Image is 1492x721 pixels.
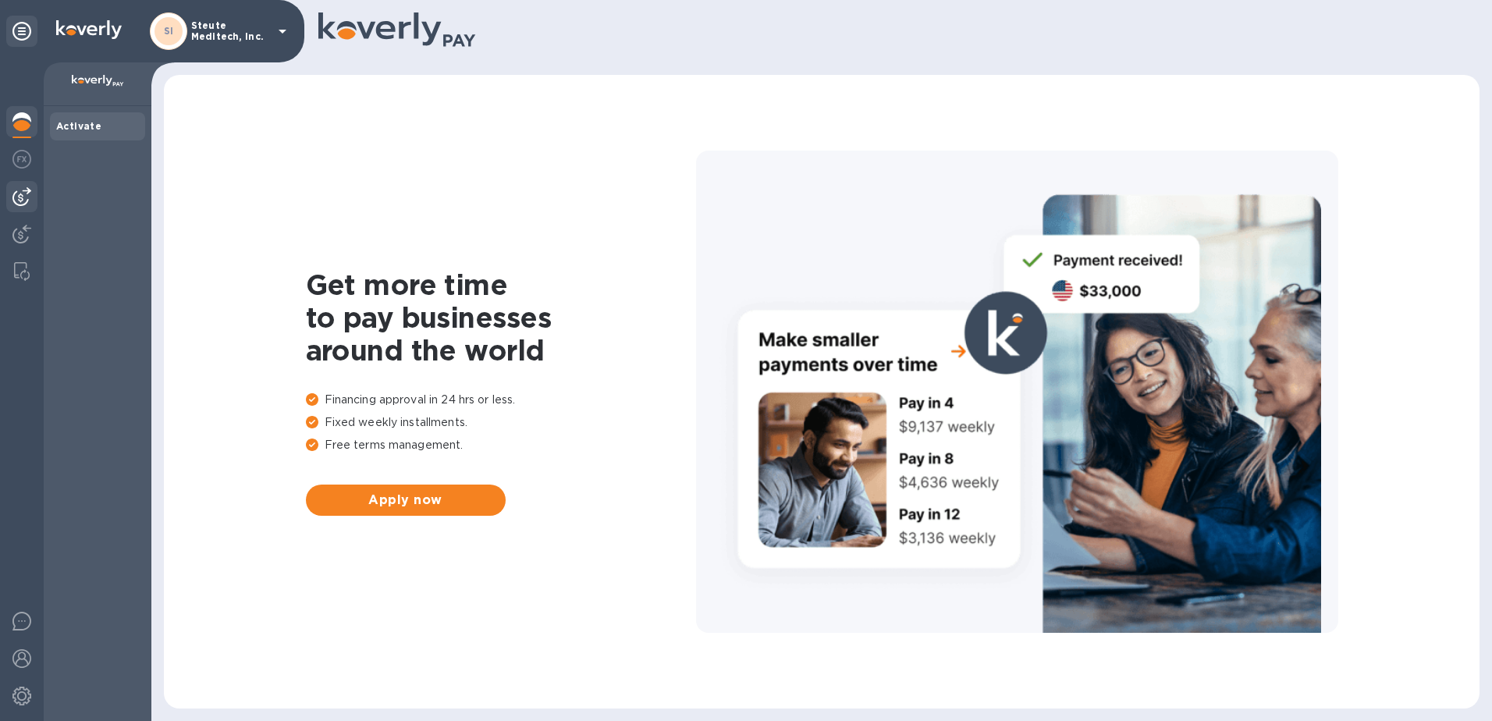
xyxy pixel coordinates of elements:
img: Logo [56,20,122,39]
p: Financing approval in 24 hrs or less. [306,392,696,408]
button: Apply now [306,485,506,516]
p: Fixed weekly installments. [306,414,696,431]
div: Unpin categories [6,16,37,47]
b: Activate [56,120,101,132]
p: Steute Meditech, Inc. [191,20,269,42]
h1: Get more time to pay businesses around the world [306,268,696,367]
b: SI [164,25,174,37]
p: Free terms management. [306,437,696,453]
img: Foreign exchange [12,150,31,169]
span: Apply now [318,491,493,510]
